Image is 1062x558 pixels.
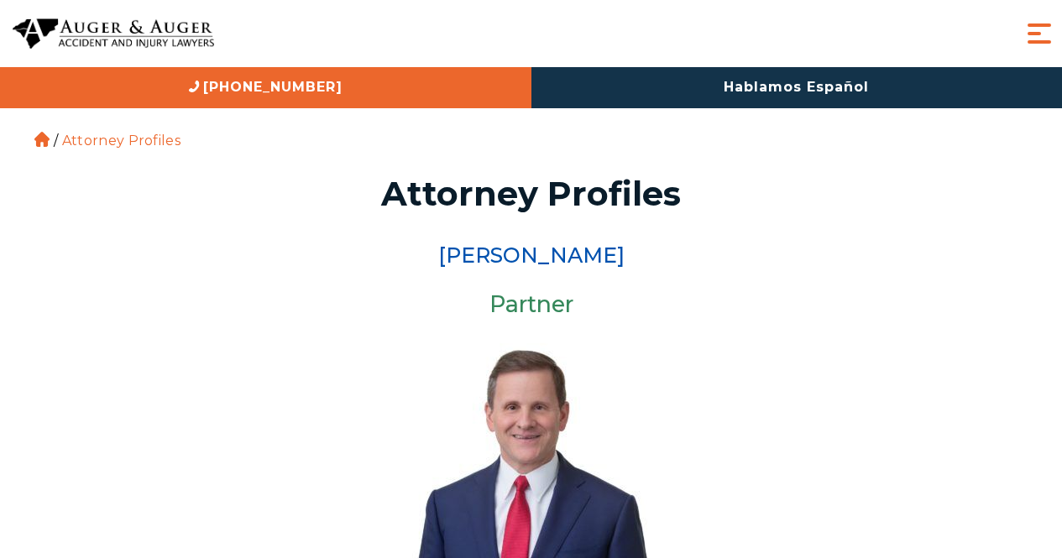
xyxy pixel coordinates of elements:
[13,18,214,50] img: Auger & Auger Accident and Injury Lawyers Logo
[30,292,1033,317] h3: Partner
[1023,17,1056,50] button: Menu
[58,133,185,149] li: Attorney Profiles
[34,132,50,147] a: Home
[438,242,625,268] a: [PERSON_NAME]
[40,177,1023,211] h1: Attorney Profiles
